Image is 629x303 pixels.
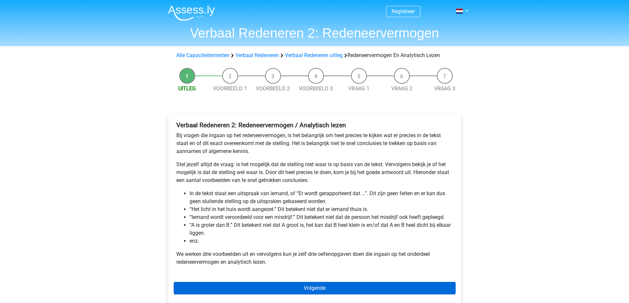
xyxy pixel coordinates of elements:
p: We werken drie voorbeelden uit en vervolgens kun je zelf drie oefenopgaven doen die ingaan op het... [176,250,453,266]
h1: Verbaal Redeneren 2: Redeneervermogen [163,25,467,41]
a: Vraag 2 [391,85,412,92]
b: Verbaal Redeneren 2: Redeneervermogen / Analytisch lezen [176,121,346,129]
div: Redeneervermogen En Analytisch Lezen [174,51,456,59]
a: Verbaal Redeneren uitleg [285,52,343,58]
a: Uitleg [178,85,196,92]
a: Voorbeeld 2 [256,85,290,92]
a: Voorbeeld 3 [299,85,333,92]
li: enz. [190,237,453,245]
a: Voorbeeld 1 [213,85,247,92]
a: Registreer [392,8,415,15]
a: Volgende [174,282,456,294]
p: Bij vragen die ingaan op het redeneervermogen, is het belangrijk om heel precies te kijken wat er... [176,132,453,155]
li: “Het licht in het huis wordt aangezet.” Dit betekent niet dat er iemand thuis is. [190,205,453,213]
img: Assessly [168,5,215,21]
a: Alle Capaciteitentesten [176,52,229,58]
li: In de tekst staat een uitspraak van iemand, of “Er wordt gerapporteerd dat …”. Dit zijn geen feit... [190,190,453,205]
a: Vraag 1 [348,85,369,92]
a: Verbaal Redeneren [235,52,279,58]
a: Vraag 3 [434,85,455,92]
li: “A is groter dan B.” Dit betekent niet dat A groot is, het kan dat B heel klein is en/of dat A en... [190,221,453,237]
p: Stel jezelf altijd de vraag: is het mogelijk dat de stelling niet waar is op basis van de tekst. ... [176,161,453,184]
li: “Iemand wordt veroordeeld voor een misdrijf.” Dit betekent niet dat de persoon het misdrijf ook h... [190,213,453,221]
